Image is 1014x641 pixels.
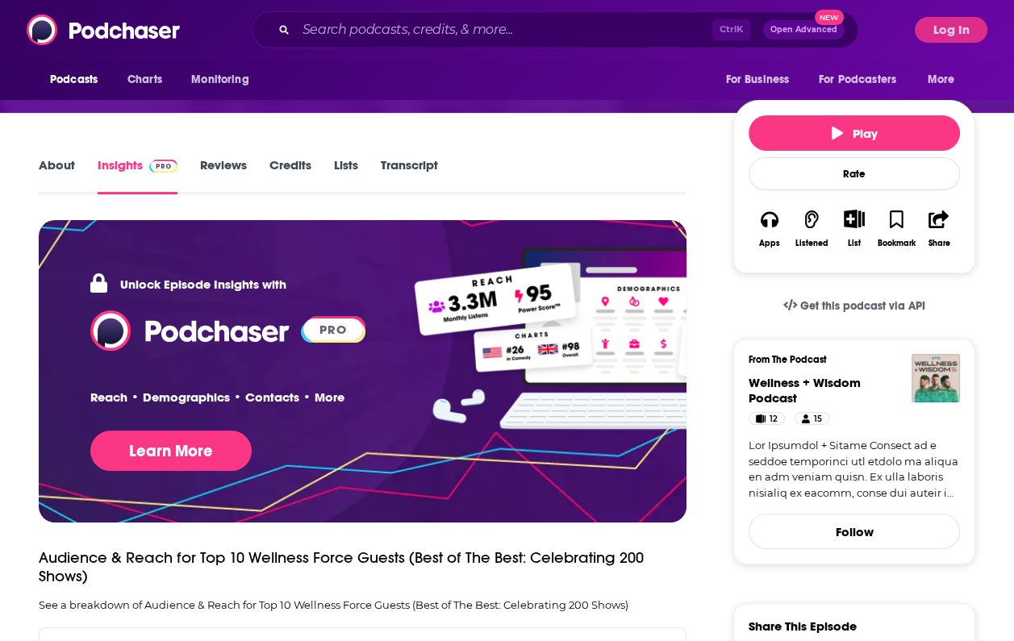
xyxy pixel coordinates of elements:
img: Podchaser - Follow, Share and Rate Podcasts [90,310,290,351]
a: Podchaser Logo PRO [90,310,363,351]
button: Learn More [90,431,252,471]
button: open menu [808,65,920,95]
a: Charts [117,65,172,95]
div: Rate [749,157,960,190]
button: Play [749,115,960,151]
p: Unlock Episode Insights with [90,272,286,296]
p: See a breakdown of Audience & Reach for Top 10 Wellness Force Guests (Best of The Best: Celebrati... [39,598,686,611]
h3: Share This Episode [749,618,857,634]
img: Podchaser - Follow, Share and Rate Podcasts [27,15,182,45]
a: Podchaser - Follow, Share and Rate Podcasts [90,322,290,337]
button: Apps [749,199,791,258]
a: Lists [334,157,358,194]
span: 15 [814,411,822,427]
div: Listened [795,239,828,248]
span: New [815,10,844,25]
a: Wellness + Wisdom Podcast [749,375,861,406]
span: PRO [303,318,364,340]
div: Show More ButtonList [833,199,875,258]
a: Lor Ipsumdol + Sitame Consect ad e seddoe temporinci utl etdolo ma aliqua en adm veniam quisn. Ex... [749,438,960,501]
span: Open Advanced [770,26,837,34]
button: Follow [749,514,960,549]
a: 12 [749,412,785,425]
a: About [39,157,75,194]
h3: Audience & Reach for Top 10 Wellness Force Guests (Best of The Best: Celebrating 200 Shows) [39,548,648,585]
span: 12 [770,411,778,427]
button: Log In [915,17,987,43]
span: For Business [725,69,789,91]
a: Credits [269,157,311,194]
img: Pro Features [403,246,849,431]
button: Listened [791,199,832,258]
div: Share [928,239,949,248]
span: Play [832,126,878,141]
button: Share [918,199,960,258]
span: For Podcasters [819,69,896,91]
a: Reviews [200,157,247,194]
div: List [848,238,861,248]
button: Open AdvancedNew [763,20,845,40]
span: Ctrl K [712,19,750,40]
p: Reach • Demographics • Contacts • More [90,389,344,405]
img: Podchaser Pro [149,160,177,173]
button: open menu [714,65,809,95]
button: open menu [39,65,119,95]
div: Apps [759,239,780,248]
div: Search podcasts, credits, & more... [252,11,858,48]
a: Transcript [381,157,438,194]
span: Get this podcast via API [800,299,925,313]
div: Bookmark [878,239,916,248]
a: Get this podcast via API [770,286,938,326]
button: Show More Button [837,210,870,227]
input: Search podcasts, credits, & more... [296,17,712,43]
a: 15 [795,412,828,425]
button: open menu [180,65,269,95]
span: Podcasts [50,69,98,91]
button: Bookmark [875,199,917,258]
span: Charts [127,69,162,91]
span: More [928,69,955,91]
a: InsightsPodchaser Pro [98,157,177,194]
h3: From The Podcast [749,354,947,365]
img: Wellness + Wisdom Podcast [912,354,960,402]
span: Monitoring [191,69,248,91]
button: open menu [916,65,975,95]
